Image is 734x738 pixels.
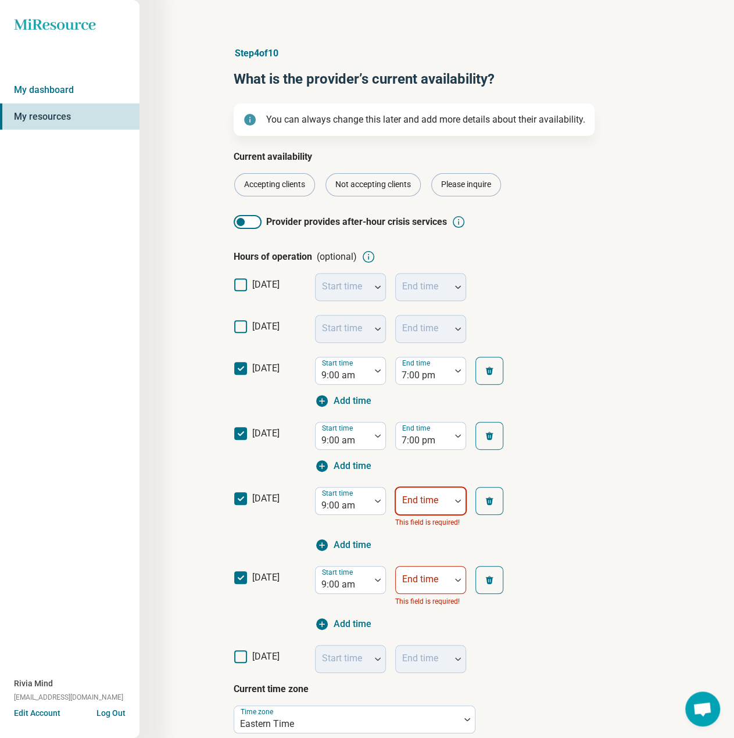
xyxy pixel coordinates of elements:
[14,707,60,719] button: Edit Account
[315,394,371,408] button: Add time
[252,651,280,662] span: [DATE]
[315,538,371,552] button: Add time
[252,428,280,439] span: [DATE]
[685,692,720,726] div: Open chat
[252,572,280,583] span: [DATE]
[317,250,357,264] span: (optional)
[252,279,280,290] span: [DATE]
[315,617,371,631] button: Add time
[266,215,447,229] span: Provider provides after-hour crisis services
[402,424,432,432] label: End time
[395,518,460,526] span: This field is required!
[322,489,355,497] label: Start time
[234,173,315,196] div: Accepting clients
[431,173,501,196] div: Please inquire
[395,597,460,606] span: This field is required!
[234,682,640,696] p: Current time zone
[334,538,371,552] span: Add time
[322,568,355,576] label: Start time
[334,617,371,631] span: Add time
[266,113,585,127] p: You can always change this later and add more details about their availability.
[315,459,371,473] button: Add time
[252,493,280,504] span: [DATE]
[234,250,357,264] p: Hours of operation
[234,70,640,89] h1: What is the provider’s current availability?
[402,574,438,585] label: End time
[234,46,640,60] p: Step 4 of 10
[334,459,371,473] span: Add time
[14,678,53,690] span: Rivia Mind
[402,495,438,506] label: End time
[14,692,123,703] span: [EMAIL_ADDRESS][DOMAIN_NAME]
[96,707,126,716] button: Log Out
[322,359,355,367] label: Start time
[325,173,421,196] div: Not accepting clients
[241,707,275,715] label: Time zone
[334,394,371,408] span: Add time
[252,321,280,332] span: [DATE]
[322,424,355,432] label: Start time
[234,150,640,164] p: Current availability
[402,359,432,367] label: End time
[252,363,280,374] span: [DATE]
